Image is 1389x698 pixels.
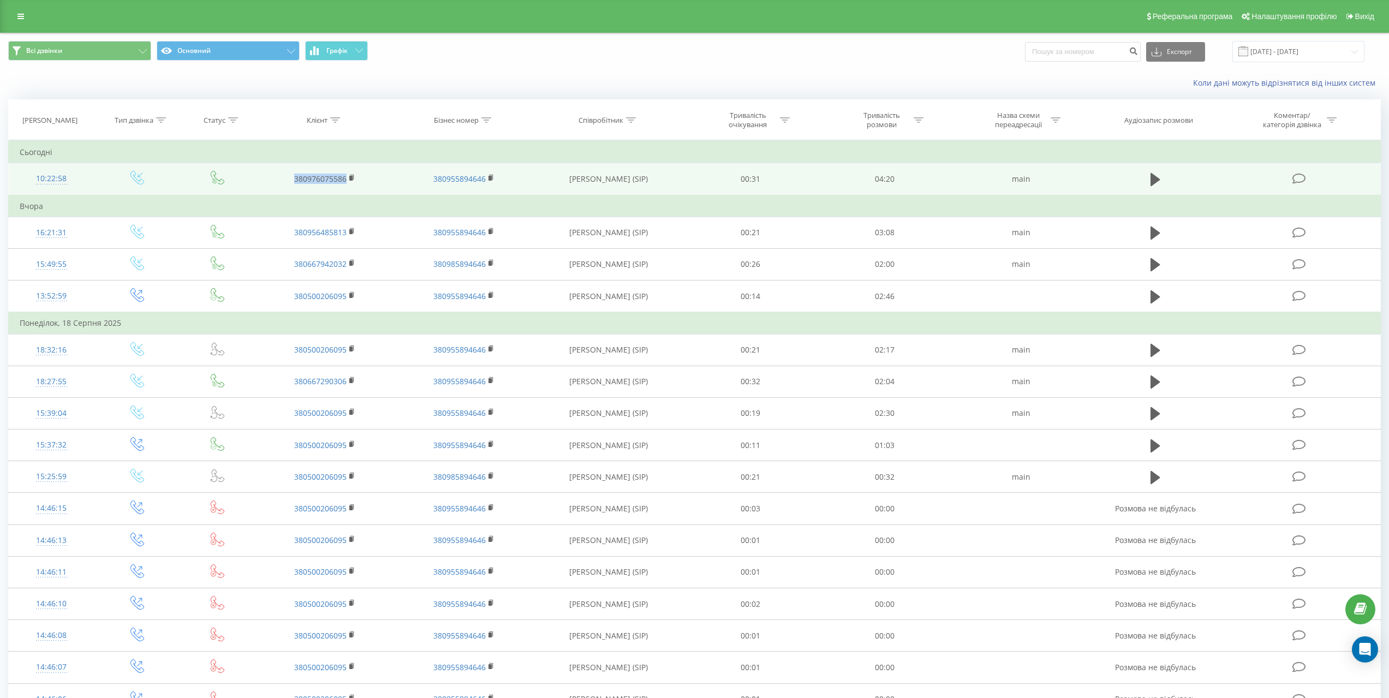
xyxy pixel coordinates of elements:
[433,344,486,355] a: 380955894646
[294,174,347,184] a: 380976075586
[951,366,1090,397] td: main
[1115,535,1196,545] span: Розмова не відбулась
[534,397,684,429] td: [PERSON_NAME] (SIP)
[26,46,62,55] span: Всі дзвінки
[1115,599,1196,609] span: Розмова не відбулась
[534,461,684,493] td: [PERSON_NAME] (SIP)
[20,657,84,678] div: 14:46:07
[20,339,84,361] div: 18:32:16
[1115,566,1196,577] span: Розмова не відбулась
[20,625,84,646] div: 14:46:08
[115,116,153,125] div: Тип дзвінка
[157,41,300,61] button: Основний
[818,461,951,493] td: 00:32
[684,493,818,524] td: 00:03
[534,556,684,588] td: [PERSON_NAME] (SIP)
[684,217,818,248] td: 00:21
[20,530,84,551] div: 14:46:13
[20,254,84,275] div: 15:49:55
[818,524,951,556] td: 00:00
[951,461,1090,493] td: main
[20,285,84,307] div: 13:52:59
[9,195,1381,217] td: Вчора
[1025,42,1141,62] input: Пошук за номером
[294,227,347,237] a: 380956485813
[534,524,684,556] td: [PERSON_NAME] (SIP)
[294,535,347,545] a: 380500206095
[20,466,84,487] div: 15:25:59
[684,652,818,683] td: 00:01
[20,371,84,392] div: 18:27:55
[22,116,78,125] div: [PERSON_NAME]
[1355,12,1374,21] span: Вихід
[433,408,486,418] a: 380955894646
[433,566,486,577] a: 380955894646
[1352,636,1378,663] div: Open Intercom Messenger
[433,472,486,482] a: 380985894646
[684,334,818,366] td: 00:21
[294,599,347,609] a: 380500206095
[818,281,951,313] td: 02:46
[951,217,1090,248] td: main
[684,461,818,493] td: 00:21
[294,662,347,672] a: 380500206095
[684,397,818,429] td: 00:19
[433,630,486,641] a: 380955894646
[294,566,347,577] a: 380500206095
[951,248,1090,280] td: main
[818,248,951,280] td: 02:00
[534,652,684,683] td: [PERSON_NAME] (SIP)
[818,493,951,524] td: 00:00
[818,366,951,397] td: 02:04
[579,116,623,125] div: Співробітник
[1193,77,1381,88] a: Коли дані можуть відрізнятися вiд інших систем
[433,227,486,237] a: 380955894646
[818,429,951,461] td: 01:03
[684,281,818,313] td: 00:14
[294,376,347,386] a: 380667290306
[20,403,84,424] div: 15:39:04
[294,291,347,301] a: 380500206095
[433,291,486,301] a: 380955894646
[1260,111,1324,129] div: Коментар/категорія дзвінка
[534,248,684,280] td: [PERSON_NAME] (SIP)
[684,366,818,397] td: 00:32
[818,652,951,683] td: 00:00
[951,163,1090,195] td: main
[1251,12,1337,21] span: Налаштування профілю
[853,111,911,129] div: Тривалість розмови
[1115,503,1196,514] span: Розмова не відбулась
[433,662,486,672] a: 380955894646
[684,248,818,280] td: 00:26
[684,620,818,652] td: 00:01
[1146,42,1205,62] button: Експорт
[433,174,486,184] a: 380955894646
[818,334,951,366] td: 02:17
[9,312,1381,334] td: Понеділок, 18 Серпня 2025
[534,217,684,248] td: [PERSON_NAME] (SIP)
[294,630,347,641] a: 380500206095
[307,116,327,125] div: Клієнт
[294,440,347,450] a: 380500206095
[534,334,684,366] td: [PERSON_NAME] (SIP)
[8,41,151,61] button: Всі дзвінки
[1124,116,1193,125] div: Аудіозапис розмови
[951,397,1090,429] td: main
[433,376,486,386] a: 380955894646
[434,116,479,125] div: Бізнес номер
[20,168,84,189] div: 10:22:58
[294,503,347,514] a: 380500206095
[534,281,684,313] td: [PERSON_NAME] (SIP)
[818,620,951,652] td: 00:00
[20,434,84,456] div: 15:37:32
[534,493,684,524] td: [PERSON_NAME] (SIP)
[951,334,1090,366] td: main
[294,344,347,355] a: 380500206095
[305,41,368,61] button: Графік
[684,556,818,588] td: 00:01
[433,599,486,609] a: 380955894646
[989,111,1048,129] div: Назва схеми переадресації
[534,588,684,620] td: [PERSON_NAME] (SIP)
[684,588,818,620] td: 00:02
[20,562,84,583] div: 14:46:11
